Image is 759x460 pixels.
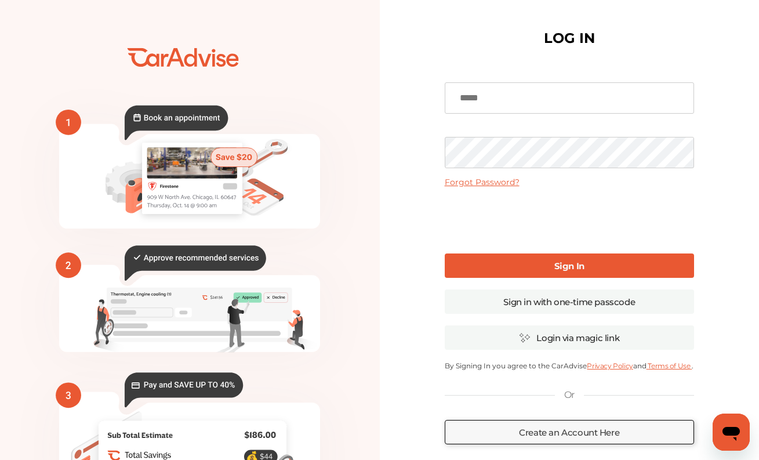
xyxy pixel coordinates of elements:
a: Sign In [445,253,694,278]
img: magic_icon.32c66aac.svg [519,332,531,343]
a: Sign in with one-time passcode [445,289,694,314]
a: Login via magic link [445,325,694,350]
a: Terms of Use [647,361,692,370]
h1: LOG IN [544,32,595,44]
p: Or [564,389,575,401]
iframe: Button to launch messaging window [713,414,750,451]
a: Privacy Policy [587,361,633,370]
a: Create an Account Here [445,420,694,444]
a: Forgot Password? [445,177,520,187]
p: By Signing In you agree to the CarAdvise and . [445,361,694,370]
b: Sign In [554,260,584,271]
iframe: reCAPTCHA [481,197,658,242]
